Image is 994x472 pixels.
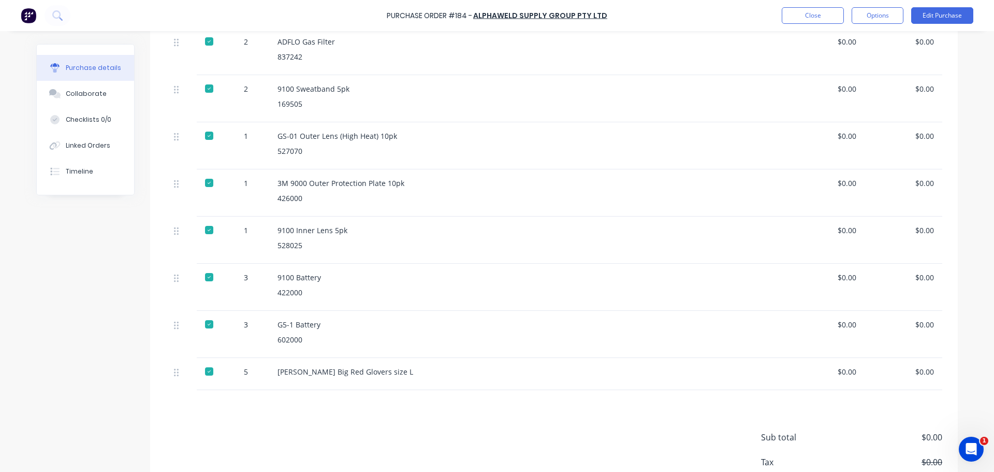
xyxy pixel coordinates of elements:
div: $0.00 [795,83,856,94]
div: $0.00 [873,366,934,377]
div: 1 [231,178,261,189]
button: Timeline [37,159,134,184]
div: 2 [231,36,261,47]
div: [PERSON_NAME] Big Red Glovers size L [277,366,779,377]
div: 837242 [277,51,779,62]
div: 528025 [277,240,779,251]
div: Purchase Order #184 - [387,10,472,21]
div: G5-1 Battery [277,319,779,330]
button: Close [782,7,844,24]
span: $0.00 [839,431,942,444]
button: Checklists 0/0 [37,107,134,133]
div: 5 [231,366,261,377]
div: 602000 [277,334,779,345]
div: 3 [231,272,261,283]
div: 1 [231,131,261,141]
div: 169505 [277,98,779,109]
div: Timeline [66,167,93,176]
div: $0.00 [873,131,934,141]
div: $0.00 [795,131,856,141]
div: 426000 [277,193,779,204]
span: Sub total [761,431,839,444]
div: $0.00 [873,225,934,236]
div: $0.00 [795,178,856,189]
div: GS-01 Outer Lens (High Heat) 10pk [277,131,779,141]
div: $0.00 [795,36,856,47]
div: $0.00 [873,178,934,189]
div: 2 [231,83,261,94]
button: Linked Orders [37,133,134,159]
button: Collaborate [37,81,134,107]
div: Linked Orders [66,141,110,150]
div: $0.00 [795,225,856,236]
div: ADFLO Gas Filter [277,36,779,47]
div: 3M 9000 Outer Protection Plate 10pk [277,178,779,189]
div: $0.00 [873,83,934,94]
div: 3 [231,319,261,330]
div: 422000 [277,287,779,298]
iframe: Intercom live chat [959,437,984,462]
div: $0.00 [795,272,856,283]
div: $0.00 [873,36,934,47]
div: $0.00 [873,319,934,330]
button: Edit Purchase [911,7,973,24]
div: $0.00 [873,272,934,283]
div: 9100 Battery [277,272,779,283]
span: Tax [761,456,839,468]
span: 1 [980,437,988,445]
div: 1 [231,225,261,236]
span: $0.00 [839,456,942,468]
div: 9100 Sweatband 5pk [277,83,779,94]
div: Purchase details [66,63,121,73]
div: Collaborate [66,89,107,98]
a: Alphaweld Supply Group Pty Ltd [473,10,607,21]
div: $0.00 [795,366,856,377]
button: Purchase details [37,55,134,81]
div: 527070 [277,146,779,156]
img: Factory [21,8,36,23]
div: Checklists 0/0 [66,115,111,124]
div: 9100 Inner Lens 5pk [277,225,779,236]
div: $0.00 [795,319,856,330]
button: Options [852,7,903,24]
